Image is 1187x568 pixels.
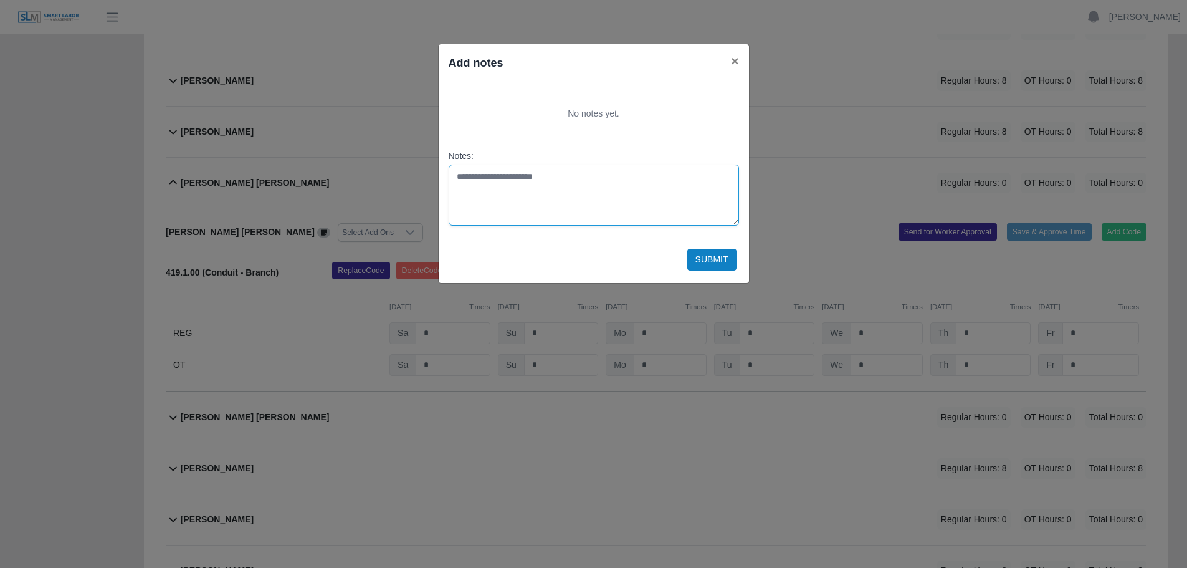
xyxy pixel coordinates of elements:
[731,54,738,68] span: ×
[449,54,503,72] h4: Add notes
[687,249,737,271] button: Submit
[449,92,739,135] div: No notes yet.
[449,150,739,162] label: Notes:
[721,44,748,77] button: Close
